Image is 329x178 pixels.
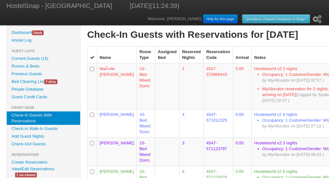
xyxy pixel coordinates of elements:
a: Check-Out Guests [7,140,80,148]
td: 4547-571012325 [203,109,232,137]
th: Arrival [233,46,251,63]
span: (11:24:39) [150,2,179,9]
li: Front Desk [7,104,80,111]
li: Reservations [7,151,80,158]
a: Add Guest Nights [7,133,80,140]
td: 4 [179,109,204,137]
td: [PERSON_NAME] [97,109,137,137]
td: 10-Bed Mixed Dorm [137,63,155,109]
td: 4547-571123797 [203,137,232,166]
td: 10-Bed Mixed Dorm [137,109,155,137]
a: Questions, Feature Requests or Bugs? [242,14,310,23]
td: 2 [179,63,204,109]
th: Room Type [137,46,155,63]
span: 7 dirty [44,79,57,84]
a: Check-In Guests With Reservations [7,111,80,125]
th: Assigned Bed [155,46,179,63]
td: MaÃ«lle [PERSON_NAME] [97,63,137,109]
span: 1 no-shows [15,173,37,177]
td: [PERSON_NAME] [97,137,137,166]
td: 10-Bed Mixed Dorm [137,137,155,166]
th: Name [97,46,137,63]
a: Guest Credit Cards [7,93,80,101]
th: Reserved Nights [179,46,204,63]
td: 0:00 [233,63,251,109]
a: Rooms & Beds [7,62,80,70]
a: Check-In Walk-In Guests [7,125,80,133]
a: Bed Cleaning List7 dirty [7,78,80,85]
td: 4547-570988443 [203,63,232,109]
a: Hostel Log [7,36,80,44]
a: Previous Guests [7,70,80,78]
td: 0:00 [233,109,251,137]
a: Current Guests (15) [7,55,80,62]
a: Create Reservation [7,158,80,166]
a: 1 no-shows [10,171,42,178]
a: Dashboard1task [7,29,80,36]
a: View/Edit Reservations [7,166,59,172]
li: Guest Lists [7,47,80,55]
a: People Database [7,85,80,93]
span: 1 [33,31,35,35]
a: Help for this page [203,14,238,23]
td: 3 [179,137,204,166]
h1: Check-In Guests with Reservations for [DATE] [87,29,323,40]
i: Setup Wizard [313,15,322,23]
span: task [32,30,44,35]
td: 0:00 [233,137,251,166]
div: Welcome, [PERSON_NAME] [148,13,323,25]
th: Reservation Code [203,46,232,63]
